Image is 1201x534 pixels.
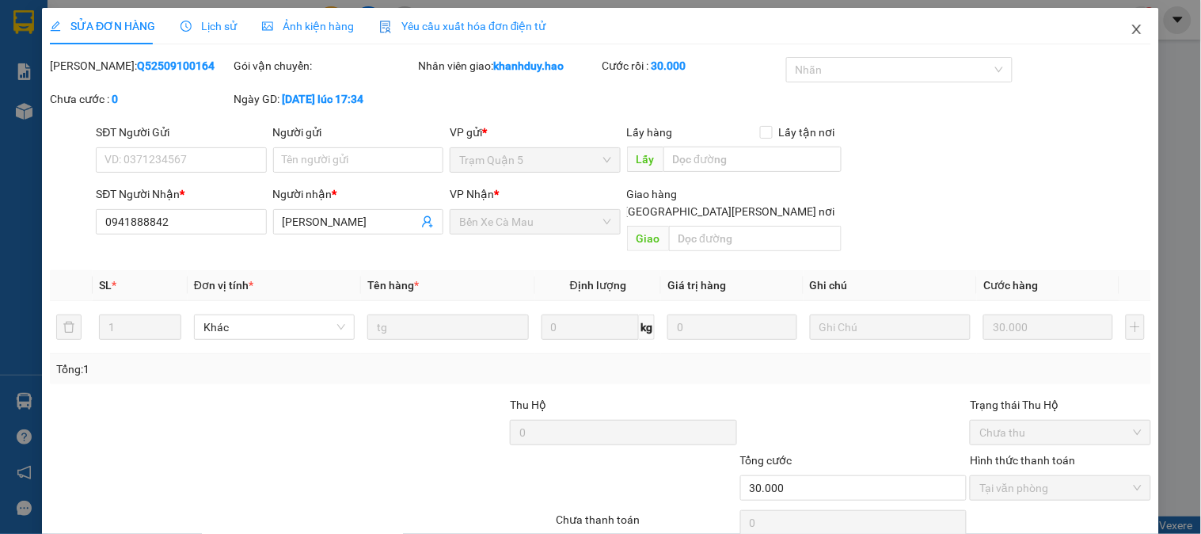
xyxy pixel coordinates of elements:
[450,188,494,200] span: VP Nhận
[50,57,230,74] div: [PERSON_NAME]:
[273,124,443,141] div: Người gửi
[379,20,546,32] span: Yêu cầu xuất hóa đơn điện tử
[602,57,782,74] div: Cước rồi :
[979,421,1141,444] span: Chưa thu
[421,216,434,228] span: user-add
[667,279,726,292] span: Giá trị hàng
[203,315,345,339] span: Khác
[367,315,528,340] input: VD: Bàn, Ghế
[983,315,1113,340] input: 0
[50,90,230,108] div: Chưa cước :
[450,124,620,141] div: VP gửi
[983,279,1038,292] span: Cước hàng
[1115,8,1159,52] button: Close
[50,21,61,32] span: edit
[56,360,465,378] div: Tổng: 1
[367,279,419,292] span: Tên hàng
[493,59,564,72] b: khanhduy.hao
[262,21,273,32] span: picture
[96,124,266,141] div: SĐT Người Gửi
[663,147,842,172] input: Dọc đường
[50,20,155,32] span: SỬA ĐƠN HÀNG
[1131,23,1143,36] span: close
[112,93,118,105] b: 0
[570,279,626,292] span: Định lượng
[510,399,546,411] span: Thu Hộ
[979,476,1141,500] span: Tại văn phòng
[273,185,443,203] div: Người nhận
[137,59,215,72] b: Q52509100164
[627,188,678,200] span: Giao hàng
[669,226,842,251] input: Dọc đường
[651,59,686,72] b: 30.000
[459,148,610,172] span: Trạm Quận 5
[970,454,1075,467] label: Hình thức thanh toán
[773,124,842,141] span: Lấy tận nơi
[379,21,392,33] img: icon
[459,210,610,234] span: Bến Xe Cà Mau
[619,203,842,220] span: [GEOGRAPHIC_DATA][PERSON_NAME] nơi
[96,185,266,203] div: SĐT Người Nhận
[1126,315,1145,340] button: plus
[99,279,112,292] span: SL
[418,57,599,74] div: Nhân viên giao:
[262,20,354,32] span: Ảnh kiện hàng
[56,315,82,340] button: delete
[627,147,663,172] span: Lấy
[283,93,364,105] b: [DATE] lúc 17:34
[804,270,977,301] th: Ghi chú
[639,315,655,340] span: kg
[181,21,192,32] span: clock-circle
[181,20,237,32] span: Lịch sử
[194,279,253,292] span: Đơn vị tính
[740,454,792,467] span: Tổng cước
[627,126,673,139] span: Lấy hàng
[234,90,415,108] div: Ngày GD:
[234,57,415,74] div: Gói vận chuyển:
[627,226,669,251] span: Giao
[810,315,971,340] input: Ghi Chú
[667,315,797,340] input: 0
[970,396,1150,414] div: Trạng thái Thu Hộ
